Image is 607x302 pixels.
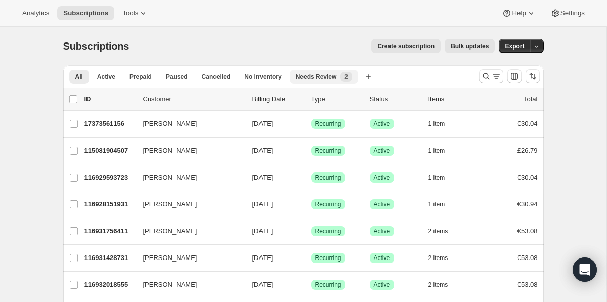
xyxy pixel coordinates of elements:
[143,199,197,209] span: [PERSON_NAME]
[63,40,129,52] span: Subscriptions
[137,277,238,293] button: [PERSON_NAME]
[84,199,135,209] p: 116928151931
[252,200,273,208] span: [DATE]
[84,226,135,236] p: 116931756411
[428,147,445,155] span: 1 item
[137,196,238,212] button: [PERSON_NAME]
[428,120,445,128] span: 1 item
[428,254,448,262] span: 2 items
[428,227,448,235] span: 2 items
[97,73,115,81] span: Active
[116,6,154,20] button: Tools
[499,39,530,53] button: Export
[377,42,435,50] span: Create subscription
[496,6,542,20] button: Help
[374,227,391,235] span: Active
[374,254,391,262] span: Active
[370,94,420,104] p: Status
[244,73,281,81] span: No inventory
[84,146,135,156] p: 115081904507
[428,197,456,211] button: 1 item
[143,253,197,263] span: [PERSON_NAME]
[202,73,231,81] span: Cancelled
[137,116,238,132] button: [PERSON_NAME]
[315,120,341,128] span: Recurring
[524,94,537,104] p: Total
[63,9,108,17] span: Subscriptions
[84,94,135,104] p: ID
[84,251,538,265] div: 116931428731[PERSON_NAME][DATE]SuccessRecurringSuccessActive2 items€53.08
[428,278,459,292] button: 2 items
[84,94,538,104] div: IDCustomerBilling DateTypeStatusItemsTotal
[84,278,538,292] div: 116932018555[PERSON_NAME][DATE]SuccessRecurringSuccessActive2 items€53.08
[428,170,456,185] button: 1 item
[315,227,341,235] span: Recurring
[252,174,273,181] span: [DATE]
[428,224,459,238] button: 2 items
[315,174,341,182] span: Recurring
[374,281,391,289] span: Active
[315,200,341,208] span: Recurring
[360,70,376,84] button: Create new view
[137,143,238,159] button: [PERSON_NAME]
[374,120,391,128] span: Active
[252,94,303,104] p: Billing Date
[252,147,273,154] span: [DATE]
[451,42,489,50] span: Bulk updates
[428,251,459,265] button: 2 items
[311,94,362,104] div: Type
[315,147,341,155] span: Recurring
[479,69,503,83] button: Search and filter results
[315,281,341,289] span: Recurring
[143,119,197,129] span: [PERSON_NAME]
[517,254,538,262] span: €53.08
[143,94,244,104] p: Customer
[166,73,188,81] span: Paused
[428,94,479,104] div: Items
[517,174,538,181] span: €30.04
[445,39,495,53] button: Bulk updates
[428,281,448,289] span: 2 items
[16,6,55,20] button: Analytics
[428,200,445,208] span: 1 item
[517,200,538,208] span: €30.94
[344,73,348,81] span: 2
[84,253,135,263] p: 116931428731
[252,254,273,262] span: [DATE]
[84,172,135,183] p: 116929593723
[544,6,591,20] button: Settings
[512,9,526,17] span: Help
[573,257,597,282] div: Open Intercom Messenger
[428,174,445,182] span: 1 item
[517,120,538,127] span: €30.04
[84,144,538,158] div: 115081904507[PERSON_NAME][DATE]SuccessRecurringSuccessActive1 item£26.79
[137,223,238,239] button: [PERSON_NAME]
[84,224,538,238] div: 116931756411[PERSON_NAME][DATE]SuccessRecurringSuccessActive2 items€53.08
[129,73,152,81] span: Prepaid
[143,146,197,156] span: [PERSON_NAME]
[507,69,522,83] button: Customize table column order and visibility
[252,120,273,127] span: [DATE]
[84,119,135,129] p: 17373561156
[428,144,456,158] button: 1 item
[84,280,135,290] p: 116932018555
[137,169,238,186] button: [PERSON_NAME]
[122,9,138,17] span: Tools
[296,73,337,81] span: Needs Review
[517,227,538,235] span: €53.08
[428,117,456,131] button: 1 item
[526,69,540,83] button: Sort the results
[315,254,341,262] span: Recurring
[143,172,197,183] span: [PERSON_NAME]
[517,147,538,154] span: £26.79
[84,197,538,211] div: 116928151931[PERSON_NAME][DATE]SuccessRecurringSuccessActive1 item€30.94
[143,226,197,236] span: [PERSON_NAME]
[84,117,538,131] div: 17373561156[PERSON_NAME][DATE]SuccessRecurringSuccessActive1 item€30.04
[143,280,197,290] span: [PERSON_NAME]
[252,281,273,288] span: [DATE]
[84,170,538,185] div: 116929593723[PERSON_NAME][DATE]SuccessRecurringSuccessActive1 item€30.04
[57,6,114,20] button: Subscriptions
[517,281,538,288] span: €53.08
[374,147,391,155] span: Active
[371,39,441,53] button: Create subscription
